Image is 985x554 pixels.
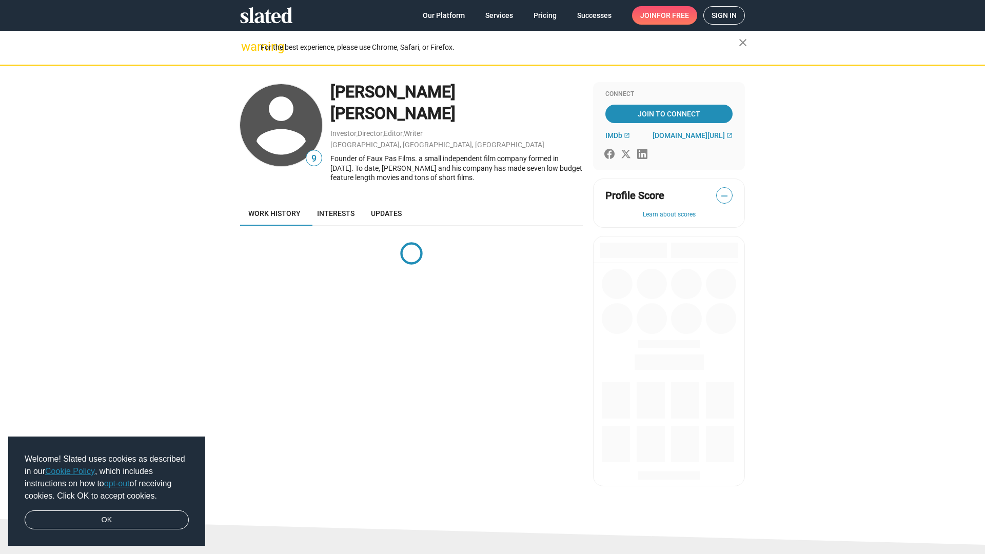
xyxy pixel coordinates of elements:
span: Join [640,6,689,25]
a: Joinfor free [632,6,697,25]
span: Profile Score [605,189,664,203]
span: Welcome! Slated uses cookies as described in our , which includes instructions on how to of recei... [25,453,189,502]
a: Pricing [525,6,565,25]
mat-icon: open_in_new [726,132,733,138]
span: Successes [577,6,612,25]
a: Editor [384,129,403,137]
span: 9 [306,152,322,166]
mat-icon: close [737,36,749,49]
a: Services [477,6,521,25]
span: Updates [371,209,402,217]
span: Join To Connect [607,105,731,123]
div: [PERSON_NAME] [PERSON_NAME] [330,81,583,125]
span: for free [657,6,689,25]
a: opt-out [104,479,130,488]
span: [DOMAIN_NAME][URL] [653,131,725,140]
a: Sign in [703,6,745,25]
span: — [717,189,732,203]
a: Director [358,129,383,137]
a: Updates [363,201,410,226]
a: IMDb [605,131,630,140]
span: Pricing [534,6,557,25]
a: [DOMAIN_NAME][URL] [653,131,733,140]
span: , [403,131,404,137]
div: Connect [605,90,733,98]
span: Services [485,6,513,25]
a: Interests [309,201,363,226]
a: [GEOGRAPHIC_DATA], [GEOGRAPHIC_DATA], [GEOGRAPHIC_DATA] [330,141,544,149]
span: , [357,131,358,137]
a: Join To Connect [605,105,733,123]
div: For the best experience, please use Chrome, Safari, or Firefox. [261,41,739,54]
a: Writer [404,129,423,137]
a: Our Platform [415,6,473,25]
span: Our Platform [423,6,465,25]
a: Investor [330,129,357,137]
a: dismiss cookie message [25,510,189,530]
span: IMDb [605,131,622,140]
span: , [383,131,384,137]
mat-icon: open_in_new [624,132,630,138]
mat-icon: warning [241,41,253,53]
span: Work history [248,209,301,217]
a: Cookie Policy [45,467,95,476]
div: cookieconsent [8,437,205,546]
span: Sign in [712,7,737,24]
a: Successes [569,6,620,25]
div: Founder of Faux Pas Films. a small independent film company formed in [DATE]. To date, [PERSON_NA... [330,154,583,183]
a: Work history [240,201,309,226]
span: Interests [317,209,354,217]
button: Learn about scores [605,211,733,219]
